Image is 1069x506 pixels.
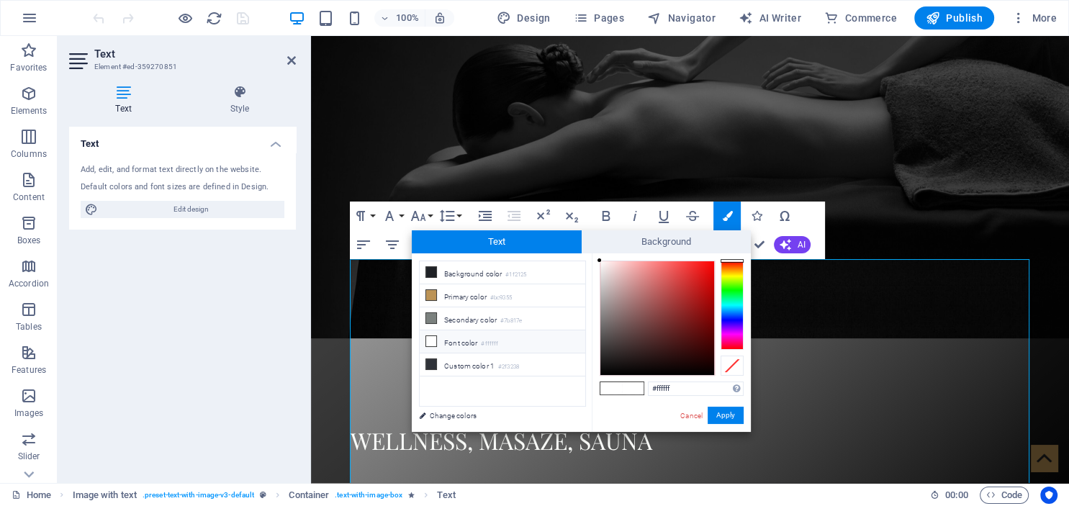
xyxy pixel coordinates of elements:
[350,230,377,259] button: Align Left
[1011,11,1057,25] span: More
[472,202,499,230] button: Increase Indent
[143,487,254,504] span: . preset-text-with-image-v3-default
[739,11,801,25] span: AI Writer
[12,364,46,376] p: Features
[205,9,222,27] button: reload
[14,407,44,419] p: Images
[498,362,519,372] small: #2f3238
[945,487,967,504] span: 00 00
[914,6,994,30] button: Publish
[10,62,47,73] p: Favorites
[335,487,402,504] span: . text-with-image-box
[1040,487,1057,504] button: Usercentrics
[1006,6,1063,30] button: More
[500,316,522,326] small: #7b817e
[622,382,644,394] span: #ffffff
[926,11,983,25] span: Publish
[379,230,406,259] button: Align Center
[558,202,585,230] button: Subscript
[420,353,585,376] li: Custom color 1
[568,6,630,30] button: Pages
[420,307,585,330] li: Secondary color
[81,164,284,176] div: Add, edit, and format text directly on the website.
[69,85,184,115] h4: Text
[708,407,744,424] button: Apply
[176,9,194,27] button: Click here to leave preview mode and continue editing
[260,491,266,499] i: This element is a customizable preset
[396,9,419,27] h6: 100%
[600,382,622,394] span: #ffffff
[650,202,677,230] button: Underline (Ctrl+U)
[818,6,903,30] button: Commerce
[408,491,415,499] i: Element contains an animation
[374,9,425,27] button: 100%
[350,202,377,230] button: Paragraph Format
[721,356,744,376] div: Clear Color Selection
[980,487,1029,504] button: Code
[574,11,624,25] span: Pages
[420,330,585,353] li: Font color
[69,127,296,153] h4: Text
[621,202,649,230] button: Italic (Ctrl+I)
[407,230,435,259] button: Align Right
[481,339,498,349] small: #ffffff
[9,278,49,289] p: Accordion
[94,48,296,60] h2: Text
[641,6,721,30] button: Navigator
[490,293,512,303] small: #bc9355
[11,148,47,160] p: Columns
[824,11,897,25] span: Commerce
[16,321,42,333] p: Tables
[742,202,770,230] button: Icons
[420,261,585,284] li: Background color
[11,105,48,117] p: Elements
[930,487,968,504] h6: Session time
[289,487,329,504] span: Click to select. Double-click to edit
[407,202,435,230] button: Font Size
[102,201,280,218] span: Edit design
[12,487,51,504] a: Click to cancel selection. Double-click to open Pages
[679,202,706,230] button: Strikethrough
[774,236,811,253] button: AI
[679,410,704,421] a: Cancel
[647,11,716,25] span: Navigator
[955,489,957,500] span: :
[412,407,579,425] a: Change colors
[505,270,526,280] small: #1f2125
[379,202,406,230] button: Font Family
[184,85,296,115] h4: Style
[797,240,805,249] span: AI
[497,11,551,25] span: Design
[73,487,137,504] span: Click to select. Double-click to edit
[17,235,41,246] p: Boxes
[433,12,446,24] i: On resize automatically adjust zoom level to fit chosen device.
[771,202,798,230] button: Special Characters
[437,487,455,504] span: Click to select. Double-click to edit
[18,451,40,462] p: Slider
[73,487,456,504] nav: breadcrumb
[94,60,267,73] h3: Element #ed-359270851
[582,230,752,253] span: Background
[412,230,582,253] span: Text
[713,202,741,230] button: Colors
[529,202,556,230] button: Superscript
[206,10,222,27] i: Reload page
[592,202,620,230] button: Bold (Ctrl+B)
[13,191,45,203] p: Content
[436,202,464,230] button: Line Height
[745,230,772,259] button: Confirm (Ctrl+⏎)
[420,284,585,307] li: Primary color
[491,6,556,30] button: Design
[491,6,556,30] div: Design (Ctrl+Alt+Y)
[733,6,807,30] button: AI Writer
[81,201,284,218] button: Edit design
[81,181,284,194] div: Default colors and font sizes are defined in Design.
[500,202,528,230] button: Decrease Indent
[986,487,1022,504] span: Code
